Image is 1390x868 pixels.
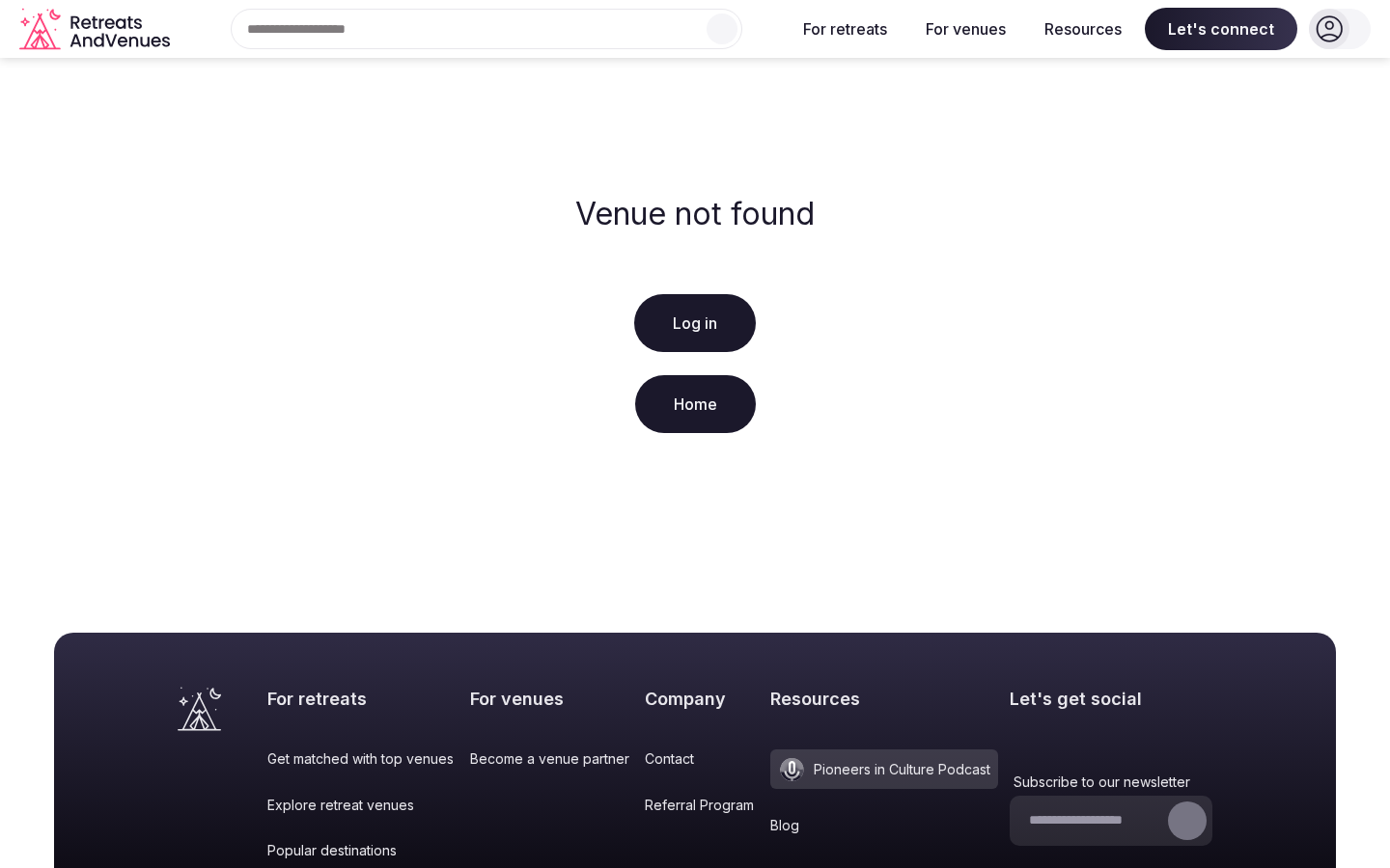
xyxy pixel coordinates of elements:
a: Home [635,375,756,433]
a: Pioneers in Culture Podcast [770,749,998,789]
h2: Let's get social [1010,687,1212,711]
label: Subscribe to our newsletter [1010,773,1212,792]
svg: Retreats and Venues company logo [19,8,174,51]
button: Resources [1029,8,1137,50]
a: Become a venue partner [470,749,633,769]
button: For venues [910,8,1021,50]
a: Visit the homepage [19,8,174,51]
a: Visit the homepage [178,687,221,731]
h2: For venues [470,687,633,711]
a: Blog [770,816,998,835]
a: Get matched with top venues [267,749,458,769]
span: Let's connect [1145,8,1297,50]
button: For retreats [788,8,903,50]
h2: For retreats [267,687,458,711]
h2: Resources [770,687,998,711]
h2: Venue not found [575,196,815,232]
a: Log in [634,294,756,352]
h2: Company [645,687,758,711]
a: Referral Program [645,796,758,815]
a: Explore retreat venues [267,796,458,815]
a: Popular destinations [267,841,458,860]
a: Contact [645,749,758,769]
